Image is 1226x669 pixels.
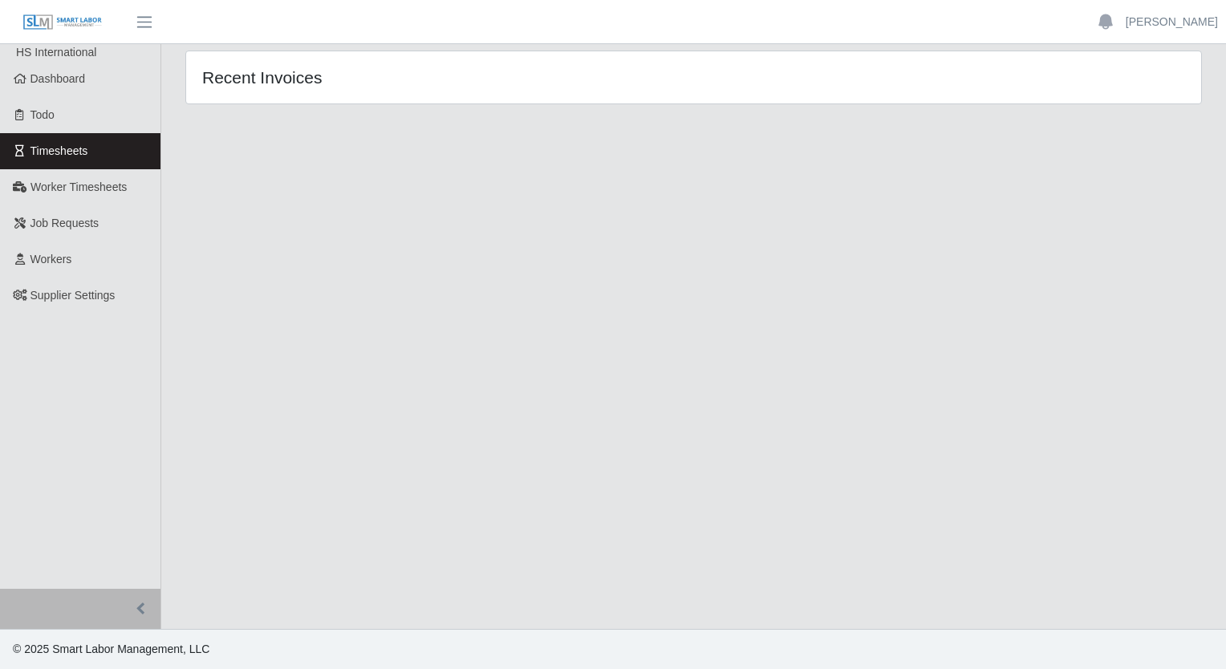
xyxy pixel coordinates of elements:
[30,289,116,302] span: Supplier Settings
[30,217,99,229] span: Job Requests
[202,67,598,87] h4: Recent Invoices
[16,46,96,59] span: HS International
[30,72,86,85] span: Dashboard
[22,14,103,31] img: SLM Logo
[13,643,209,655] span: © 2025 Smart Labor Management, LLC
[30,108,55,121] span: Todo
[30,253,72,266] span: Workers
[30,180,127,193] span: Worker Timesheets
[1126,14,1218,30] a: [PERSON_NAME]
[30,144,88,157] span: Timesheets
